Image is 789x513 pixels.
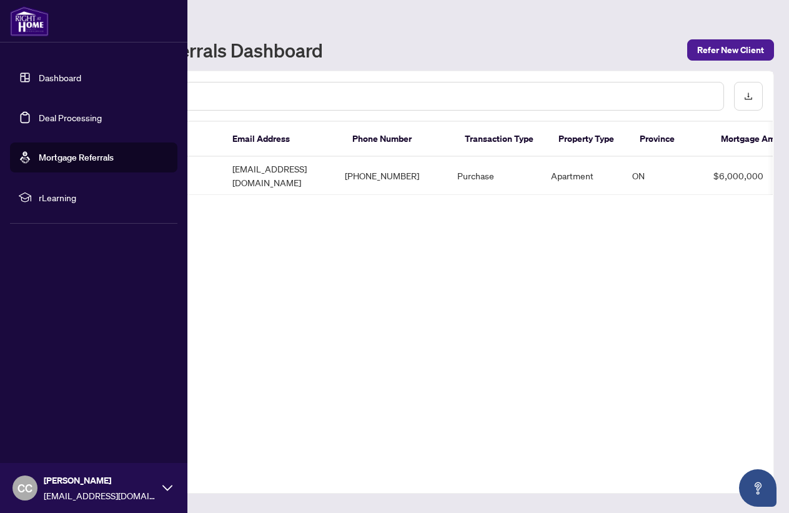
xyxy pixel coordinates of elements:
td: ON [622,157,703,195]
a: Dashboard [39,72,81,83]
th: Transaction Type [455,122,548,157]
th: Province [630,122,711,157]
span: [PERSON_NAME] [44,474,156,487]
button: Refer New Client [687,39,774,61]
img: logo [10,6,49,36]
th: Property Type [548,122,630,157]
button: Open asap [739,469,777,507]
td: Purchase [447,157,541,195]
span: Refer New Client [697,40,764,60]
td: [PHONE_NUMBER] [335,157,447,195]
h1: Mortgage Referrals Dashboard [65,40,323,60]
a: Mortgage Referrals [39,152,114,163]
span: download [744,92,753,101]
td: Apartment [541,157,622,195]
a: Deal Processing [39,112,102,123]
span: CC [17,479,32,497]
span: [EMAIL_ADDRESS][DOMAIN_NAME] [44,489,156,502]
th: Phone Number [342,122,455,157]
th: Email Address [222,122,342,157]
button: download [734,82,763,111]
span: rLearning [39,191,169,204]
td: [EMAIL_ADDRESS][DOMAIN_NAME] [222,157,335,195]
